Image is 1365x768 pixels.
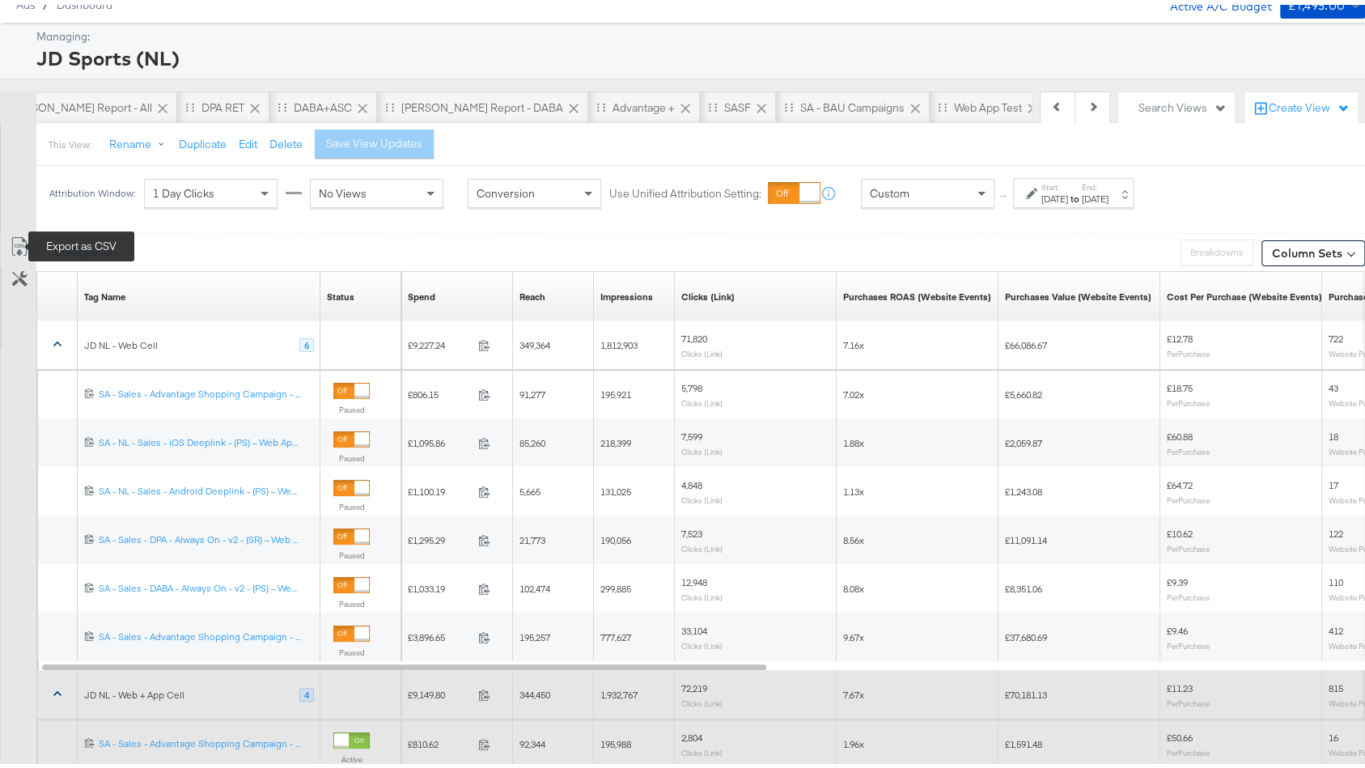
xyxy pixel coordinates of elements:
[36,24,1361,40] div: Managing:
[333,448,370,459] label: Paused
[1005,733,1042,745] span: £1,591.48
[600,481,631,493] span: 131,025
[1005,481,1042,493] span: £1,243.08
[1329,677,1343,690] span: 815
[84,684,184,697] div: JD NL - Web + App Cell
[519,384,545,396] span: 91,277
[519,286,545,299] div: Reach
[477,181,535,196] span: Conversion
[681,620,707,632] span: 33,104
[681,377,702,389] span: 5,798
[681,539,723,549] sub: Clicks (Link)
[1329,377,1338,389] span: 43
[600,578,631,590] span: 299,885
[1167,636,1210,646] sub: Per Purchase
[1167,377,1193,389] span: £18.75
[1167,588,1210,597] sub: Per Purchase
[843,286,991,299] div: Purchases ROAS (Website Events)
[1167,286,1322,299] a: The average cost for each purchase tracked by your Custom Audience pixel on your website after pe...
[681,743,723,753] sub: Clicks (Link)
[333,400,370,410] label: Paused
[84,286,125,299] a: Tag Name
[681,426,702,438] span: 7,599
[49,134,91,146] div: This View:
[600,733,631,745] span: 195,988
[319,181,367,196] span: No Views
[1329,571,1343,583] span: 110
[519,578,550,590] span: 102,474
[1167,523,1193,535] span: £10.62
[724,95,751,111] div: SASF
[681,344,723,354] sub: Clicks (Link)
[408,626,472,639] span: £3,896.65
[327,286,354,299] div: Status
[843,529,864,541] span: 8.56x
[1261,235,1365,261] button: Column Sets
[600,432,631,444] span: 218,399
[613,95,675,111] div: Advantage +
[1005,286,1151,299] div: Purchases Value (Website Events)
[600,384,631,396] span: 195,921
[333,497,370,507] label: Paused
[681,474,702,486] span: 4,848
[1005,578,1042,590] span: £8,351.06
[333,594,370,605] label: Paused
[408,334,472,346] span: £9,227.24
[1005,432,1042,444] span: £2,059.87
[327,286,354,299] a: Shows the current state of your Ad Campaign.
[299,683,314,698] div: 4
[49,183,136,194] div: Attribution Window:
[938,98,947,107] div: Drag to reorder tab
[708,98,717,107] div: Drag to reorder tab
[1329,328,1343,340] span: 722
[681,286,735,299] a: The number of clicks on links appearing on your ad or Page that direct people to your sites off F...
[408,432,472,444] span: £1,095.86
[1167,490,1210,500] sub: Per Purchase
[519,334,550,346] span: 349,364
[333,545,370,556] label: Paused
[519,481,540,493] span: 5,665
[843,481,864,493] span: 1.13x
[99,383,314,397] a: SA - Sales - Advantage Shopping Campaign - Non Dynamic – Web App Test (Web Cell)
[1005,286,1151,299] a: The total value of the purchase actions tracked by your Custom Audience pixel on your website aft...
[1167,694,1210,703] sub: Per Purchase
[954,95,1022,111] div: Web App Test
[99,431,314,445] a: SA - NL - Sales - iOS Deeplink - (PS) – Web App Test (Web Cell)
[1167,286,1322,299] div: Cost Per Purchase (Website Events)
[1329,727,1338,739] span: 16
[519,684,550,696] span: 344,450
[600,334,638,346] span: 1,812,903
[99,626,314,639] a: SA - Sales - Advantage Shopping Campaign - ROAS - Dynamic – Web App Test (Web Cell)
[408,733,472,745] span: £810.62
[1041,177,1068,188] label: Start:
[843,578,864,590] span: 8.08x
[239,132,257,147] button: Edit
[843,626,864,639] span: 9.67x
[179,132,227,147] button: Duplicate
[401,95,563,111] div: [PERSON_NAME] Report - DABA
[1005,684,1047,696] span: £70,181.13
[8,95,152,111] div: [PERSON_NAME] Report - All
[1005,626,1047,639] span: £37,680.69
[681,727,702,739] span: 2,804
[681,393,723,403] sub: Clicks (Link)
[1167,474,1193,486] span: £64.72
[681,677,707,690] span: 72,219
[408,529,472,541] span: £1,295.29
[681,490,723,500] sub: Clicks (Link)
[843,384,864,396] span: 7.02x
[99,732,314,746] a: SA - Sales - Advantage Shopping Campaign - Non Dynamic – Web App Test (Web + App Cell)
[843,286,991,299] a: The total value of the purchase actions divided by spend tracked by your Custom Audience pixel on...
[600,626,631,639] span: 777,627
[99,480,314,494] a: SA - NL - Sales - Android Deeplink - (PS) – Web App Test (Web Cell)
[43,233,124,262] button: Collapse All
[843,432,864,444] span: 1.88x
[519,286,545,299] a: The number of people your ad was served to.
[681,286,735,299] div: Clicks (Link)
[1167,426,1193,438] span: £60.88
[843,334,864,346] span: 7.16x
[408,384,472,396] span: £806.15
[681,588,723,597] sub: Clicks (Link)
[681,636,723,646] sub: Clicks (Link)
[1167,620,1188,632] span: £9.46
